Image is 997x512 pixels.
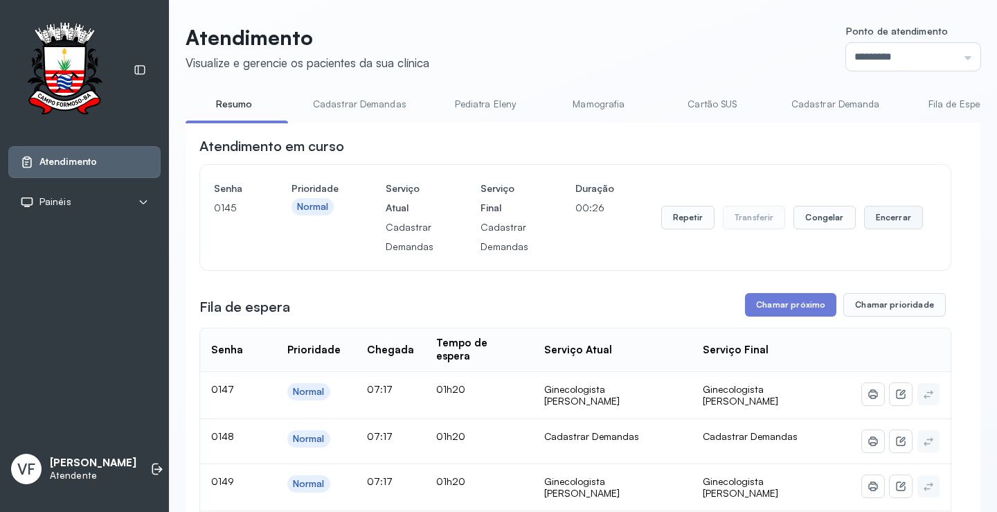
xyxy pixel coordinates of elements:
[211,475,234,487] span: 0149
[846,25,948,37] span: Ponto de atendimento
[293,478,325,490] div: Normal
[778,93,894,116] a: Cadastrar Demanda
[297,201,329,213] div: Normal
[211,344,243,357] div: Senha
[367,383,393,395] span: 07:17
[367,430,393,442] span: 07:17
[214,198,244,218] p: 0145
[39,196,71,208] span: Painéis
[544,475,681,500] div: Ginecologista [PERSON_NAME]
[20,155,149,169] a: Atendimento
[703,430,798,442] span: Cadastrar Demandas
[437,93,534,116] a: Pediatra Eleny
[211,383,234,395] span: 0147
[544,383,681,407] div: Ginecologista [PERSON_NAME]
[703,344,769,357] div: Serviço Final
[211,430,234,442] span: 0148
[436,475,465,487] span: 01h20
[661,206,715,229] button: Repetir
[367,475,393,487] span: 07:17
[436,430,465,442] span: 01h20
[843,293,946,317] button: Chamar prioridade
[199,136,344,156] h3: Atendimento em curso
[436,383,465,395] span: 01h20
[199,297,290,317] h3: Fila de espera
[550,93,647,116] a: Mamografia
[287,344,341,357] div: Prioridade
[664,93,761,116] a: Cartão SUS
[50,457,136,470] p: [PERSON_NAME]
[186,25,429,50] p: Atendimento
[793,206,855,229] button: Congelar
[299,93,420,116] a: Cadastrar Demandas
[575,179,614,198] h4: Duração
[293,433,325,445] div: Normal
[386,179,433,218] h4: Serviço Atual
[186,55,429,70] div: Visualize e gerencie os pacientes da sua clínica
[723,206,786,229] button: Transferir
[745,293,836,317] button: Chamar próximo
[291,179,339,198] h4: Prioridade
[544,430,681,443] div: Cadastrar Demandas
[214,179,244,198] h4: Senha
[480,179,528,218] h4: Serviço Final
[367,344,414,357] div: Chegada
[436,337,522,363] div: Tempo de espera
[50,470,136,482] p: Atendente
[386,218,433,256] p: Cadastrar Demandas
[575,198,614,218] p: 00:26
[480,218,528,256] p: Cadastrar Demandas
[544,344,612,357] div: Serviço Atual
[293,386,325,398] div: Normal
[703,475,778,500] span: Ginecologista [PERSON_NAME]
[15,22,114,118] img: Logotipo do estabelecimento
[186,93,282,116] a: Resumo
[39,156,97,168] span: Atendimento
[864,206,923,229] button: Encerrar
[703,383,778,407] span: Ginecologista [PERSON_NAME]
